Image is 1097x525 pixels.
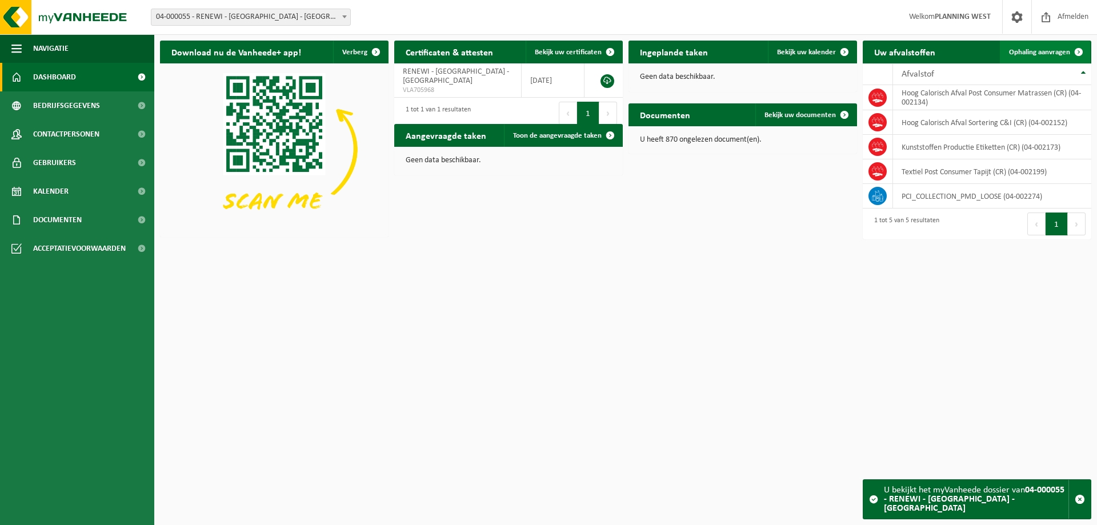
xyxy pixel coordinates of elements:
a: Toon de aangevraagde taken [504,124,622,147]
td: [DATE] [522,63,584,98]
button: 1 [577,102,599,125]
h2: Download nu de Vanheede+ app! [160,41,313,63]
span: Toon de aangevraagde taken [513,132,602,139]
a: Bekijk uw kalender [768,41,856,63]
h2: Certificaten & attesten [394,41,505,63]
strong: PLANNING WEST [935,13,991,21]
a: Bekijk uw documenten [755,103,856,126]
h2: Ingeplande taken [628,41,719,63]
span: Dashboard [33,63,76,91]
span: Acceptatievoorwaarden [33,234,126,263]
div: 1 tot 5 van 5 resultaten [868,211,939,237]
td: PCI_COLLECTION_PMD_LOOSE (04-002274) [893,184,1091,209]
span: 04-000055 - RENEWI - BRUGGE - BRUGGE [151,9,350,25]
p: U heeft 870 ongelezen document(en). [640,136,846,144]
span: Kalender [33,177,69,206]
p: Geen data beschikbaar. [406,157,611,165]
span: Bekijk uw certificaten [535,49,602,56]
span: Verberg [342,49,367,56]
a: Ophaling aanvragen [1000,41,1090,63]
span: Navigatie [33,34,69,63]
span: VLA705968 [403,86,513,95]
button: Previous [559,102,577,125]
span: Documenten [33,206,82,234]
div: 1 tot 1 van 1 resultaten [400,101,471,126]
button: Previous [1027,213,1046,235]
span: RENEWI - [GEOGRAPHIC_DATA] - [GEOGRAPHIC_DATA] [403,67,509,85]
strong: 04-000055 - RENEWI - [GEOGRAPHIC_DATA] - [GEOGRAPHIC_DATA] [884,486,1064,513]
span: Bekijk uw documenten [764,111,836,119]
h2: Aangevraagde taken [394,124,498,146]
a: Bekijk uw certificaten [526,41,622,63]
span: Bekijk uw kalender [777,49,836,56]
img: Download de VHEPlus App [160,63,389,235]
p: Geen data beschikbaar. [640,73,846,81]
span: Contactpersonen [33,120,99,149]
h2: Documenten [628,103,702,126]
button: Verberg [333,41,387,63]
span: Bedrijfsgegevens [33,91,100,120]
h2: Uw afvalstoffen [863,41,947,63]
span: Afvalstof [902,70,934,79]
td: Textiel Post Consumer Tapijt (CR) (04-002199) [893,159,1091,184]
span: 04-000055 - RENEWI - BRUGGE - BRUGGE [151,9,351,26]
button: Next [599,102,617,125]
td: Kunststoffen Productie Etiketten (CR) (04-002173) [893,135,1091,159]
button: Next [1068,213,1086,235]
span: Gebruikers [33,149,76,177]
td: Hoog Calorisch Afval Post Consumer Matrassen (CR) (04-002134) [893,85,1091,110]
button: 1 [1046,213,1068,235]
span: Ophaling aanvragen [1009,49,1070,56]
div: U bekijkt het myVanheede dossier van [884,480,1068,519]
td: Hoog Calorisch Afval Sortering C&I (CR) (04-002152) [893,110,1091,135]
